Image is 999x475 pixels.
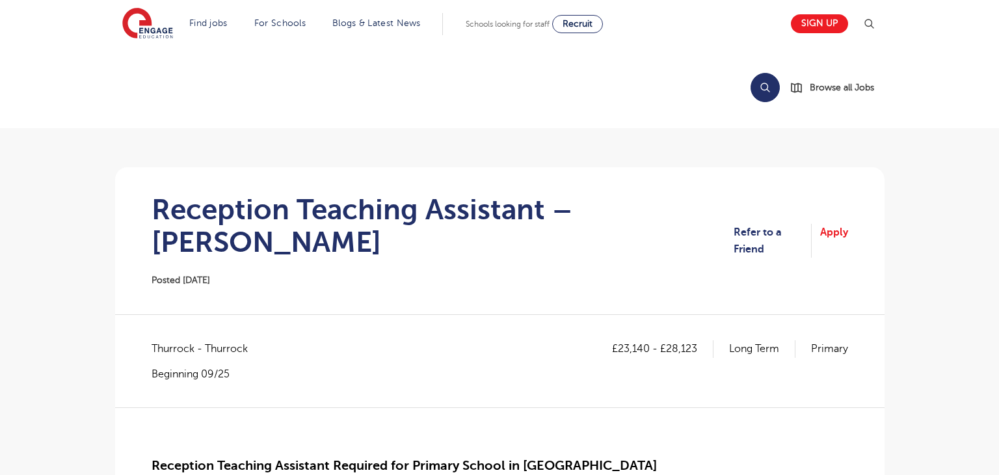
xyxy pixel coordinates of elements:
p: £23,140 - £28,123 [612,340,713,357]
p: Beginning 09/25 [152,367,261,381]
a: Recruit [552,15,603,33]
a: Refer to a Friend [734,224,811,258]
span: Posted [DATE] [152,275,210,285]
span: Browse all Jobs [810,80,874,95]
a: Sign up [791,14,848,33]
a: Blogs & Latest News [332,18,421,28]
h1: Reception Teaching Assistant – [PERSON_NAME] [152,193,734,258]
span: Recruit [563,19,593,29]
p: Long Term [729,340,795,357]
span: Reception Teaching Assistant Required for Primary School in [GEOGRAPHIC_DATA] [152,458,657,473]
span: Schools looking for staff [466,20,550,29]
img: Engage Education [122,8,173,40]
a: For Schools [254,18,306,28]
button: Search [751,73,780,102]
a: Browse all Jobs [790,80,885,95]
p: Primary [811,340,848,357]
span: Thurrock - Thurrock [152,340,261,357]
a: Find jobs [189,18,228,28]
a: Apply [820,224,848,258]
